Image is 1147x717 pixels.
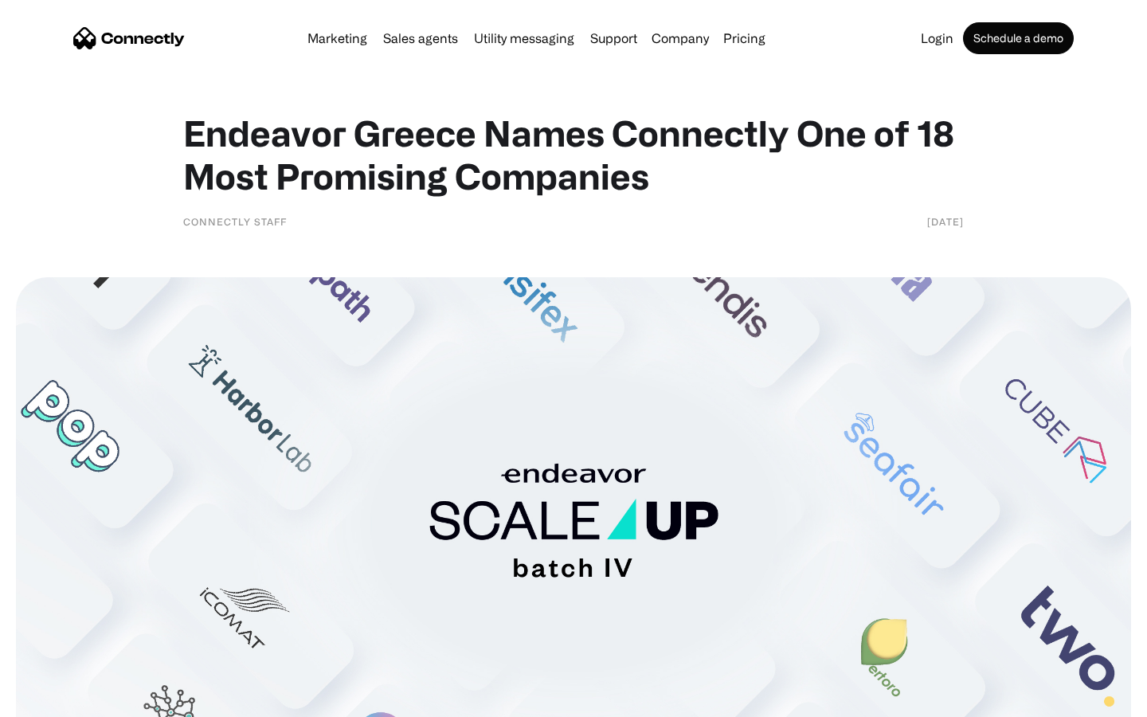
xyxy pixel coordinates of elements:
[652,27,709,49] div: Company
[963,22,1074,54] a: Schedule a demo
[183,112,964,198] h1: Endeavor Greece Names Connectly One of 18 Most Promising Companies
[377,32,464,45] a: Sales agents
[914,32,960,45] a: Login
[301,32,374,45] a: Marketing
[183,214,287,229] div: Connectly Staff
[647,27,714,49] div: Company
[717,32,772,45] a: Pricing
[16,689,96,711] aside: Language selected: English
[32,689,96,711] ul: Language list
[73,26,185,50] a: home
[468,32,581,45] a: Utility messaging
[584,32,644,45] a: Support
[927,214,964,229] div: [DATE]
